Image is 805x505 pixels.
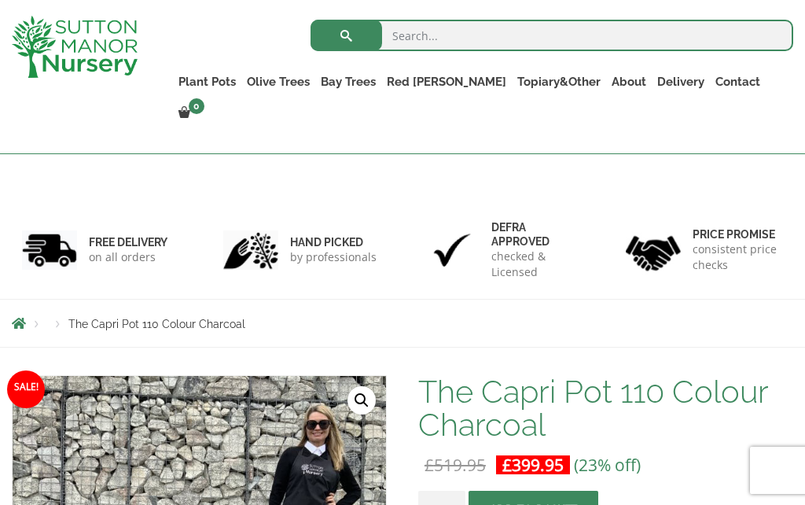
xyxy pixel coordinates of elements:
h6: FREE DELIVERY [89,235,167,249]
a: 0 [173,102,209,124]
h6: hand picked [290,235,377,249]
nav: Breadcrumbs [12,317,793,330]
img: 2.jpg [223,230,278,271]
h1: The Capri Pot 110 Colour Charcoal [418,375,793,441]
p: on all orders [89,249,167,265]
span: £ [502,454,512,476]
span: The Capri Pot 110 Colour Charcoal [68,318,245,330]
p: checked & Licensed [491,249,582,280]
p: consistent price checks [693,241,783,273]
a: Bay Trees [315,71,381,93]
span: £ [425,454,434,476]
a: Topiary&Other [512,71,606,93]
a: Delivery [652,71,710,93]
img: 4.jpg [626,226,681,274]
img: logo [12,16,138,78]
span: 0 [189,98,204,114]
img: 3.jpg [425,230,480,271]
a: About [606,71,652,93]
span: (23% off) [574,454,641,476]
a: Olive Trees [241,71,315,93]
a: Red [PERSON_NAME] [381,71,512,93]
h6: Defra approved [491,220,582,249]
bdi: 519.95 [425,454,486,476]
p: by professionals [290,249,377,265]
a: View full-screen image gallery [347,386,376,415]
span: Sale! [7,370,45,408]
a: Plant Pots [173,71,241,93]
input: Search... [311,20,793,51]
h6: Price promise [693,227,783,241]
img: 1.jpg [22,230,77,271]
a: Contact [710,71,766,93]
bdi: 399.95 [502,454,564,476]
